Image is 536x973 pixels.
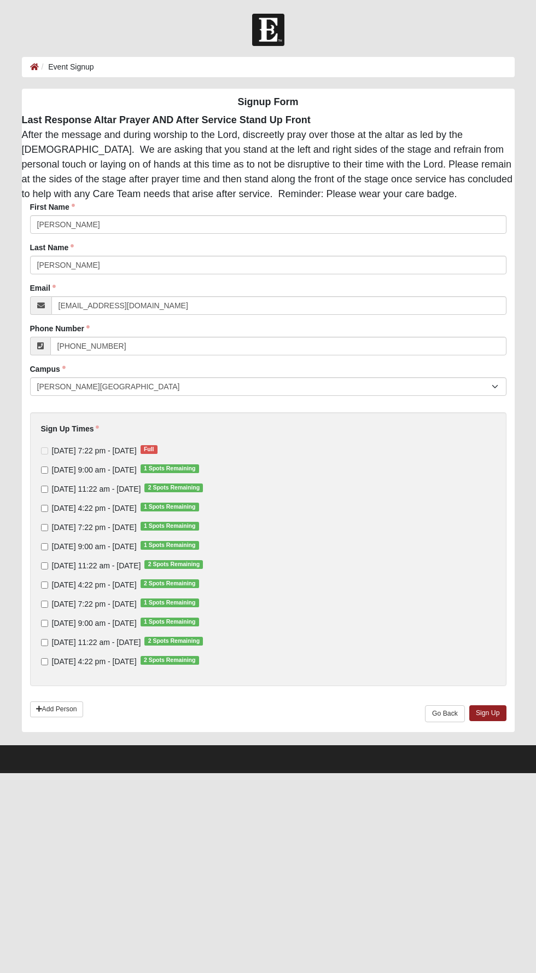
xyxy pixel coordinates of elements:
li: Event Signup [39,61,94,73]
span: [DATE] 4:22 pm - [DATE] [52,504,137,513]
span: 1 Spots Remaining [141,522,199,531]
span: [DATE] 7:22 pm - [DATE] [52,600,137,608]
span: 1 Spots Remaining [141,503,199,511]
div: After the message and during worship to the Lord, discreetly pray over those at the altar as led ... [14,113,523,201]
input: [DATE] 4:22 pm - [DATE]1 Spots Remaining [41,505,48,512]
span: 2 Spots Remaining [141,579,199,588]
input: [DATE] 9:00 am - [DATE]1 Spots Remaining [41,620,48,627]
span: 2 Spots Remaining [141,656,199,665]
label: Email [30,283,56,293]
label: Sign Up Times [41,423,100,434]
a: Go Back [425,705,465,722]
span: [DATE] 9:00 am - [DATE] [52,465,137,474]
label: Campus [30,364,66,375]
span: [DATE] 11:22 am - [DATE] [52,638,141,647]
strong: Last Response Altar Prayer AND After Service Stand Up Front [22,114,311,125]
span: [DATE] 7:22 pm - [DATE] [52,446,137,455]
span: 2 Spots Remaining [144,483,203,492]
span: 2 Spots Remaining [144,560,203,569]
label: First Name [30,201,75,212]
span: 1 Spots Remaining [141,464,199,473]
span: 1 Spots Remaining [141,598,199,607]
span: [DATE] 4:22 pm - [DATE] [52,580,137,589]
span: [DATE] 7:22 pm - [DATE] [52,523,137,532]
input: [DATE] 4:22 pm - [DATE]2 Spots Remaining [41,658,48,665]
span: 1 Spots Remaining [141,541,199,550]
img: Church of Eleven22 Logo [252,14,284,46]
span: Full [141,445,158,454]
label: Last Name [30,242,74,253]
span: [DATE] 11:22 am - [DATE] [52,485,141,493]
input: [DATE] 9:00 am - [DATE]1 Spots Remaining [41,467,48,474]
span: [DATE] 9:00 am - [DATE] [52,542,137,551]
input: [DATE] 11:22 am - [DATE]2 Spots Remaining [41,639,48,646]
a: Sign Up [469,705,506,721]
input: [DATE] 4:22 pm - [DATE]2 Spots Remaining [41,582,48,589]
a: Add Person [30,701,83,717]
input: [DATE] 11:22 am - [DATE]2 Spots Remaining [41,486,48,493]
input: [DATE] 11:22 am - [DATE]2 Spots Remaining [41,562,48,569]
input: [DATE] 7:22 pm - [DATE]1 Spots Remaining [41,601,48,608]
label: Phone Number [30,323,90,334]
span: 1 Spots Remaining [141,618,199,626]
span: [DATE] 11:22 am - [DATE] [52,561,141,570]
input: [DATE] 9:00 am - [DATE]1 Spots Remaining [41,543,48,550]
input: [DATE] 7:22 pm - [DATE]1 Spots Remaining [41,524,48,531]
h4: Signup Form [22,96,515,108]
span: 2 Spots Remaining [144,637,203,646]
span: [DATE] 9:00 am - [DATE] [52,619,137,627]
span: [DATE] 4:22 pm - [DATE] [52,657,137,666]
input: [DATE] 7:22 pm - [DATE]Full [41,447,48,454]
